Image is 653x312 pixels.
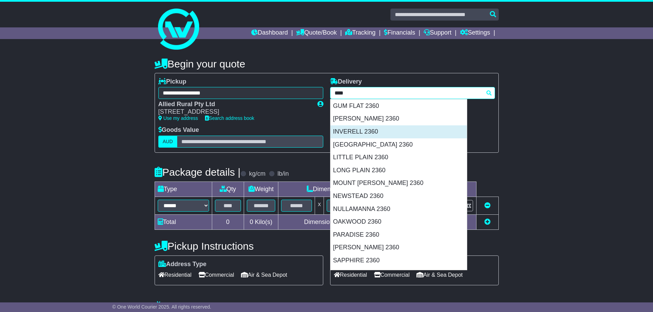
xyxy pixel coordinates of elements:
span: Commercial [198,270,234,280]
div: INVERELL 2360 [330,125,467,138]
div: [GEOGRAPHIC_DATA] 2360 [330,138,467,151]
h4: Begin your quote [155,58,499,70]
div: LITTLE PLAIN 2360 [330,151,467,164]
div: MOUNT [PERSON_NAME] 2360 [330,177,467,190]
div: NEWSTEAD 2360 [330,190,467,203]
td: x [315,197,324,214]
label: Delivery [330,78,362,86]
div: Allied Rural Pty Ltd [158,101,311,108]
label: Goods Value [158,126,199,134]
div: OAKWOOD 2360 [330,215,467,228]
div: GUM FLAT 2360 [330,100,467,113]
td: Weight [244,182,278,197]
span: Air & Sea Depot [416,270,463,280]
a: Financials [384,27,415,39]
label: Address Type [158,261,207,268]
a: Search address book [205,115,254,121]
div: [PERSON_NAME] 2360 [330,241,467,254]
td: Total [155,214,212,229]
span: 0 [250,219,253,225]
a: Settings [460,27,490,39]
div: PARADISE 2360 [330,228,467,241]
a: Tracking [345,27,375,39]
label: Pickup [158,78,186,86]
td: Dimensions (L x W x H) [278,182,406,197]
a: Quote/Book [296,27,337,39]
td: 0 [212,214,244,229]
span: Air & Sea Depot [241,270,287,280]
h4: Warranty & Insurance [155,301,499,312]
typeahead: Please provide city [330,87,495,99]
div: LONG PLAIN 2360 [330,164,467,177]
a: Support [424,27,451,39]
span: Residential [334,270,367,280]
span: © One World Courier 2025. All rights reserved. [112,304,211,310]
span: Commercial [374,270,410,280]
div: SPRING MOUNTAIN 2360 [330,267,467,280]
td: Qty [212,182,244,197]
a: Dashboard [251,27,288,39]
div: SAPPHIRE 2360 [330,254,467,267]
h4: Package details | [155,166,241,178]
td: Kilo(s) [244,214,278,229]
span: Residential [158,270,192,280]
label: kg/cm [249,170,265,178]
div: [PERSON_NAME] 2360 [330,112,467,125]
div: NULLAMANNA 2360 [330,203,467,216]
label: AUD [158,136,178,148]
td: Type [155,182,212,197]
label: lb/in [277,170,289,178]
a: Remove this item [484,202,491,209]
h4: Pickup Instructions [155,240,323,252]
a: Use my address [158,115,198,121]
td: Dimensions in Centimetre(s) [278,214,406,229]
div: [STREET_ADDRESS] [158,108,311,116]
a: Add new item [484,219,491,225]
